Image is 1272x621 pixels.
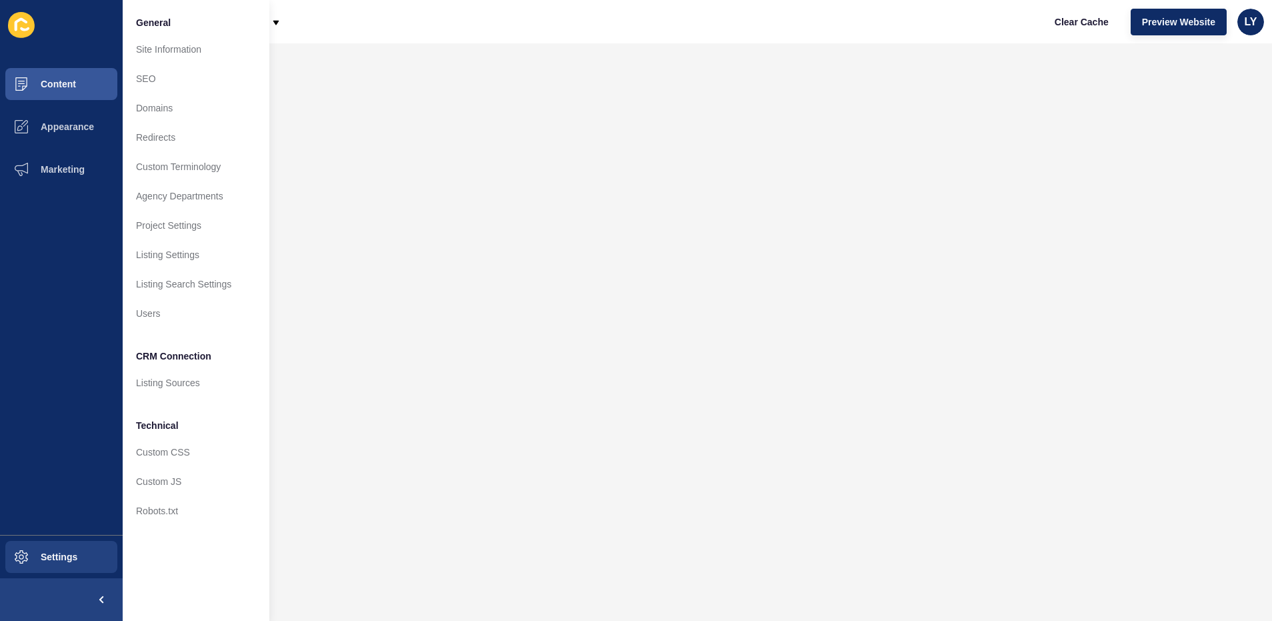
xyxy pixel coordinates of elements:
a: Listing Sources [123,368,269,398]
a: Domains [123,93,269,123]
a: Listing Settings [123,240,269,269]
a: Users [123,299,269,328]
a: Robots.txt [123,496,269,526]
a: Listing Search Settings [123,269,269,299]
button: Clear Cache [1043,9,1120,35]
a: Agency Departments [123,181,269,211]
span: Technical [136,419,179,432]
a: Custom Terminology [123,152,269,181]
a: Project Settings [123,211,269,240]
a: Redirects [123,123,269,152]
span: CRM Connection [136,350,211,363]
span: Clear Cache [1055,15,1109,29]
a: Custom CSS [123,438,269,467]
span: Preview Website [1142,15,1215,29]
span: General [136,16,171,29]
a: Site Information [123,35,269,64]
a: Custom JS [123,467,269,496]
a: SEO [123,64,269,93]
span: LY [1245,15,1257,29]
button: Preview Website [1131,9,1227,35]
